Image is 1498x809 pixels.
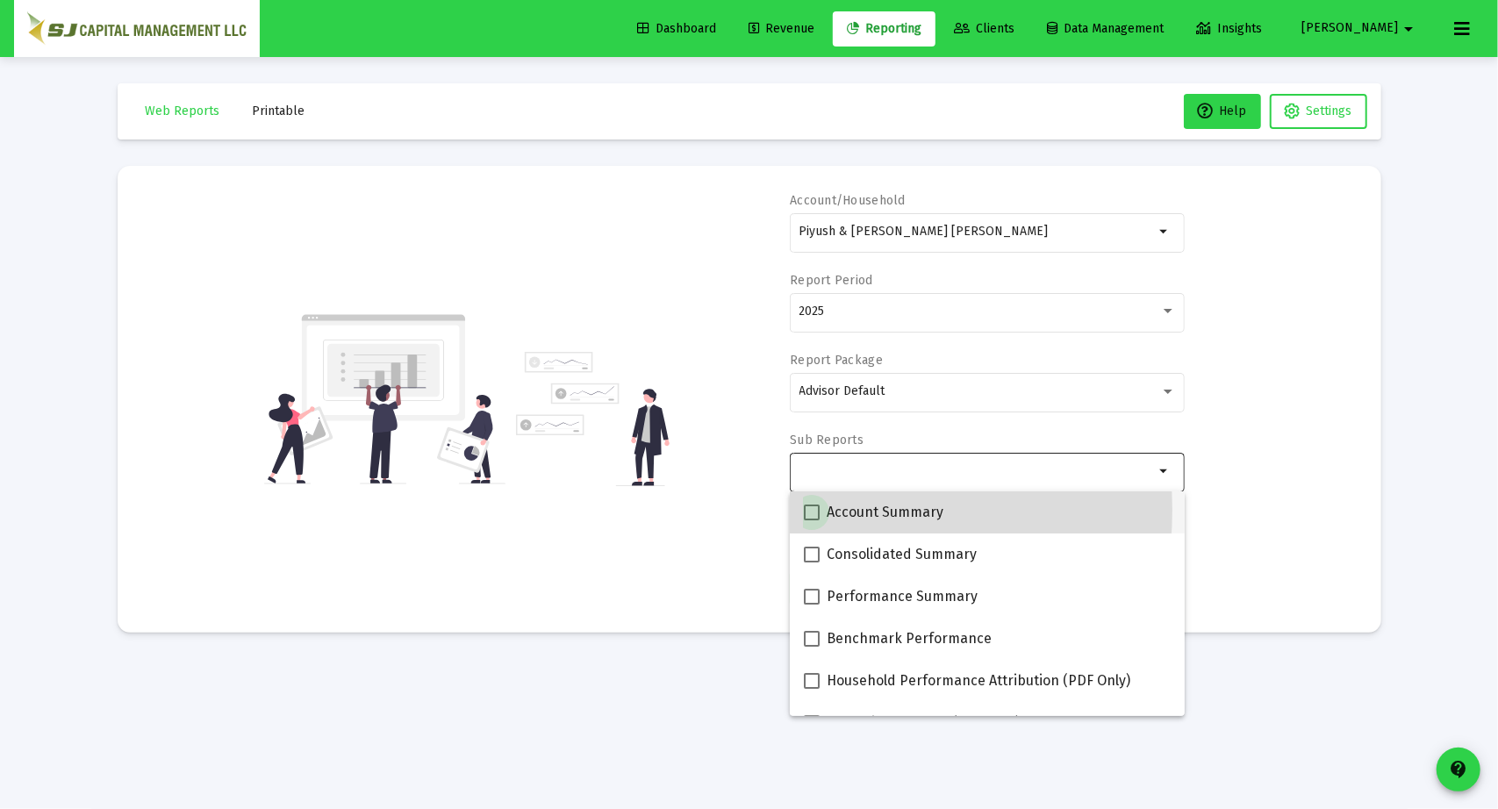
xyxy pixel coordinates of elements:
[132,94,234,129] button: Web Reports
[239,94,319,129] button: Printable
[27,11,247,47] img: Dashboard
[940,11,1029,47] a: Clients
[516,352,670,486] img: reporting-alt
[1280,11,1440,46] button: [PERSON_NAME]
[1033,11,1178,47] a: Data Management
[749,21,814,36] span: Revenue
[954,21,1014,36] span: Clients
[1198,104,1247,118] span: Help
[623,11,730,47] a: Dashboard
[1398,11,1419,47] mat-icon: arrow_drop_down
[827,670,1130,691] span: Household Performance Attribution (PDF Only)
[790,433,864,447] label: Sub Reports
[827,544,977,565] span: Consolidated Summary
[827,502,943,523] span: Account Summary
[790,193,906,208] label: Account/Household
[1184,94,1261,129] button: Help
[799,383,885,398] span: Advisor Default
[1301,21,1398,36] span: [PERSON_NAME]
[146,104,220,118] span: Web Reports
[790,353,883,368] label: Report Package
[790,273,873,288] label: Report Period
[847,21,921,36] span: Reporting
[735,11,828,47] a: Revenue
[827,586,978,607] span: Performance Summary
[253,104,305,118] span: Printable
[637,21,716,36] span: Dashboard
[1182,11,1276,47] a: Insights
[1155,221,1176,242] mat-icon: arrow_drop_down
[827,628,992,649] span: Benchmark Performance
[1196,21,1262,36] span: Insights
[264,312,505,486] img: reporting
[1307,104,1352,118] span: Settings
[833,11,935,47] a: Reporting
[1155,461,1176,482] mat-icon: arrow_drop_down
[799,225,1155,239] input: Search or select an account or household
[1047,21,1164,36] span: Data Management
[1270,94,1367,129] button: Settings
[1448,759,1469,780] mat-icon: contact_support
[799,461,1155,482] mat-chip-list: Selection
[827,712,1020,734] span: Portfolio Snapshot (PDF Only)
[799,304,825,319] span: 2025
